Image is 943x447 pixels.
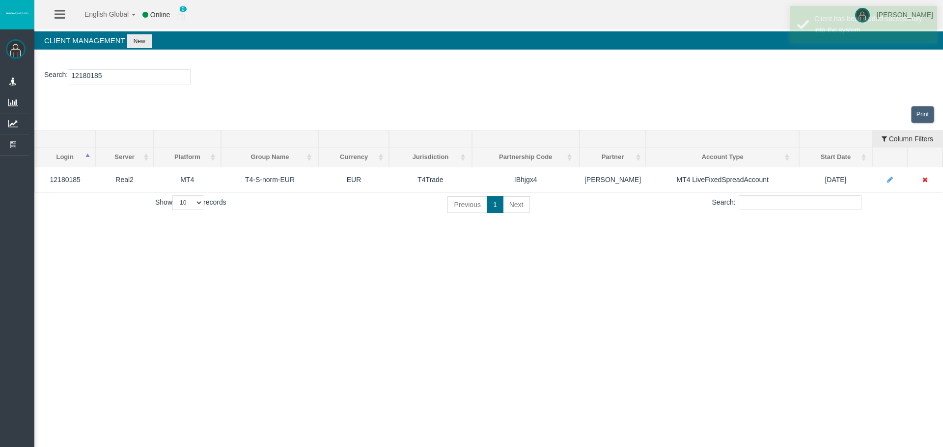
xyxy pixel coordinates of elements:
td: Real2 [95,167,153,192]
td: T4Trade [389,167,472,192]
img: logo.svg [5,11,29,15]
label: Show records [155,195,226,210]
a: Previous [447,196,487,213]
th: Partnership Code: activate to sort column ascending [472,148,580,167]
th: Partner: activate to sort column ascending [580,148,646,167]
button: Column Filters [873,131,942,147]
button: New [127,34,152,48]
img: user_small.png [177,10,185,20]
th: Group Name: activate to sort column ascending [221,148,319,167]
label: Search: [712,195,861,210]
span: Online [150,11,170,19]
th: Platform: activate to sort column ascending [154,148,221,167]
span: Print [916,111,929,118]
span: English Global [72,10,129,18]
a: 1 [487,196,503,213]
td: IBhjgx4 [472,167,580,192]
th: Server: activate to sort column ascending [95,148,153,167]
span: Client Management [44,36,125,45]
td: MT4 [154,167,221,192]
input: Search: [739,195,861,210]
td: MT4 LiveFixedSpreadAccount [646,167,799,192]
td: [PERSON_NAME] [580,167,646,192]
i: Move client to direct [922,176,928,183]
span: 0 [179,6,187,12]
select: Showrecords [172,195,203,210]
th: Jurisdiction: activate to sort column ascending [389,148,472,167]
div: Client has been added successfully into the system [814,13,930,36]
a: Next [503,196,530,213]
a: View print view [911,106,934,123]
th: Currency: activate to sort column ascending [319,148,389,167]
th: Start Date: activate to sort column ascending [799,148,872,167]
th: Account Type: activate to sort column ascending [646,148,799,167]
p: : [44,69,933,84]
td: [DATE] [799,167,872,192]
td: 12180185 [35,167,96,192]
td: T4-S-norm-EUR [221,167,319,192]
td: EUR [319,167,389,192]
th: Login: activate to sort column descending [35,148,96,167]
label: Search [44,69,66,80]
span: Column Filters [889,128,933,143]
